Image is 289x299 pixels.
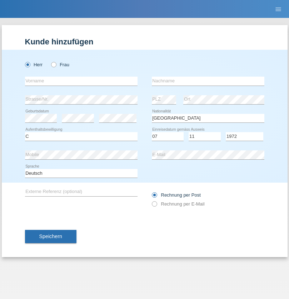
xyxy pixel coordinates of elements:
label: Herr [25,62,43,67]
input: Frau [51,62,56,67]
i: menu [275,6,282,13]
a: menu [271,7,285,11]
label: Rechnung per E-Mail [152,201,205,207]
label: Rechnung per Post [152,192,201,198]
input: Rechnung per Post [152,192,156,201]
input: Herr [25,62,30,67]
label: Frau [51,62,69,67]
span: Speichern [39,233,62,239]
button: Speichern [25,230,76,243]
input: Rechnung per E-Mail [152,201,156,210]
h1: Kunde hinzufügen [25,37,264,46]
